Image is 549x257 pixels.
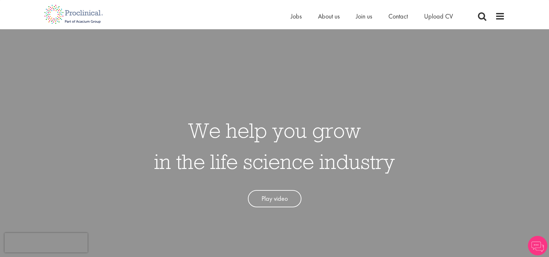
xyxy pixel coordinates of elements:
[356,12,372,20] a: Join us
[528,236,547,255] img: Chatbot
[154,115,395,177] h1: We help you grow in the life science industry
[248,190,301,207] a: Play video
[424,12,453,20] a: Upload CV
[291,12,302,20] a: Jobs
[388,12,408,20] a: Contact
[318,12,340,20] a: About us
